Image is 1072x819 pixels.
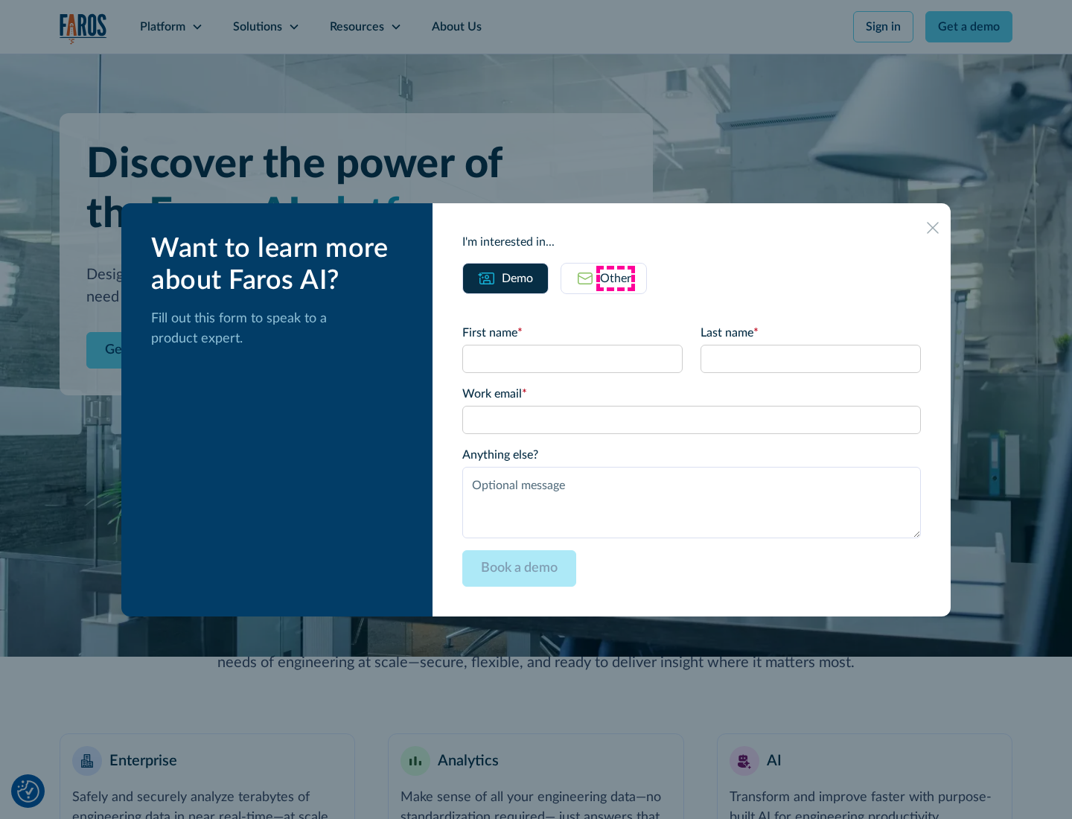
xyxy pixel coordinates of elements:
[462,446,921,464] label: Anything else?
[462,385,921,403] label: Work email
[151,309,409,349] p: Fill out this form to speak to a product expert.
[502,270,533,287] div: Demo
[462,324,921,587] form: Email Form
[600,270,631,287] div: Other
[462,324,683,342] label: First name
[462,550,576,587] input: Book a demo
[701,324,921,342] label: Last name
[151,233,409,297] div: Want to learn more about Faros AI?
[462,233,921,251] div: I'm interested in...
